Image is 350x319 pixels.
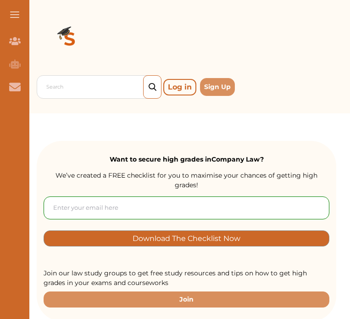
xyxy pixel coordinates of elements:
input: Enter your email here [44,196,329,219]
span: We’ve created a FREE checklist for you to maximise your chances of getting high grades! [56,171,317,189]
button: [object Object] [44,230,329,246]
img: Logo [37,7,103,73]
img: search_icon [149,83,156,91]
button: Join [44,291,329,308]
strong: Want to secure high grades in Company Law ? [110,155,264,163]
button: Sign Up [200,78,235,96]
p: Download The Checklist Now [133,233,240,244]
p: Log in [163,79,196,95]
p: Join our law study groups to get free study resources and tips on how to get high grades in your ... [44,269,329,288]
